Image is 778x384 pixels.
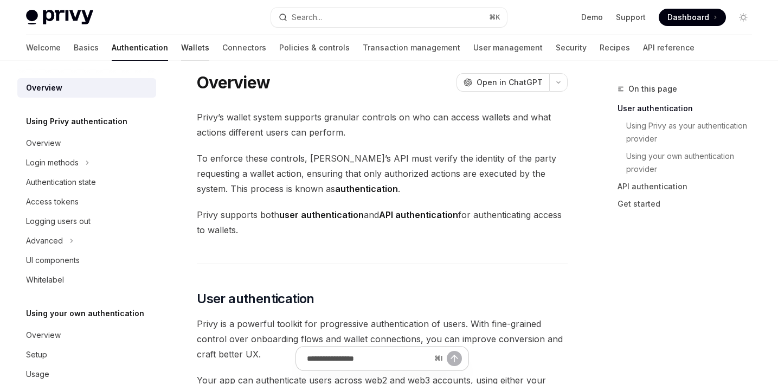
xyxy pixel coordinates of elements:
[26,156,79,169] div: Login methods
[379,209,458,220] strong: API authentication
[17,231,156,251] button: Toggle Advanced section
[17,192,156,212] a: Access tokens
[600,35,630,61] a: Recipes
[26,307,144,320] h5: Using your own authentication
[197,290,314,308] span: User authentication
[222,35,266,61] a: Connectors
[197,316,568,362] span: Privy is a powerful toolkit for progressive authentication of users. With fine-grained control ov...
[26,81,62,94] div: Overview
[26,215,91,228] div: Logging users out
[17,153,156,172] button: Toggle Login methods section
[17,78,156,98] a: Overview
[618,178,761,195] a: API authentication
[26,195,79,208] div: Access tokens
[26,10,93,25] img: light logo
[26,329,61,342] div: Overview
[17,364,156,384] a: Usage
[335,183,398,194] strong: authentication
[659,9,726,26] a: Dashboard
[17,251,156,270] a: UI components
[17,172,156,192] a: Authentication state
[26,368,49,381] div: Usage
[17,133,156,153] a: Overview
[17,345,156,364] a: Setup
[26,176,96,189] div: Authentication state
[197,207,568,238] span: Privy supports both and for authenticating access to wallets.
[279,35,350,61] a: Policies & controls
[197,151,568,196] span: To enforce these controls, [PERSON_NAME]’s API must verify the identity of the party requesting a...
[26,115,127,128] h5: Using Privy authentication
[618,148,761,178] a: Using your own authentication provider
[643,35,695,61] a: API reference
[17,270,156,290] a: Whitelabel
[271,8,507,27] button: Open search
[292,11,322,24] div: Search...
[181,35,209,61] a: Wallets
[279,209,364,220] strong: user authentication
[618,117,761,148] a: Using Privy as your authentication provider
[667,12,709,23] span: Dashboard
[26,348,47,361] div: Setup
[489,13,500,22] span: ⌘ K
[628,82,677,95] span: On this page
[197,110,568,140] span: Privy’s wallet system supports granular controls on who can access wallets and what actions diffe...
[735,9,752,26] button: Toggle dark mode
[17,212,156,231] a: Logging users out
[26,273,64,286] div: Whitelabel
[363,35,460,61] a: Transaction management
[26,35,61,61] a: Welcome
[74,35,99,61] a: Basics
[456,73,549,92] button: Open in ChatGPT
[307,347,430,370] input: Ask a question...
[17,325,156,345] a: Overview
[26,234,63,247] div: Advanced
[26,254,80,267] div: UI components
[447,351,462,366] button: Send message
[112,35,168,61] a: Authentication
[477,77,543,88] span: Open in ChatGPT
[197,73,270,92] h1: Overview
[618,195,761,213] a: Get started
[26,137,61,150] div: Overview
[473,35,543,61] a: User management
[556,35,587,61] a: Security
[616,12,646,23] a: Support
[581,12,603,23] a: Demo
[618,100,761,117] a: User authentication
